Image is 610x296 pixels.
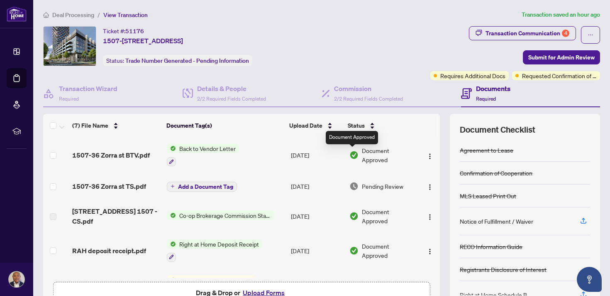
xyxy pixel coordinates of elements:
[348,121,365,130] span: Status
[103,11,148,19] span: View Transaction
[59,96,79,102] span: Required
[72,150,150,160] span: 1507-36 Zorra st BTV.pdf
[362,277,407,295] span: Document Needs Work
[427,214,433,220] img: Logo
[167,211,176,220] img: Status Icon
[326,131,378,144] div: Document Approved
[362,207,416,225] span: Document Approved
[167,239,176,249] img: Status Icon
[7,6,27,22] img: logo
[69,114,163,137] th: (7) File Name
[72,181,146,191] span: 1507-36 Zorra st TS.pdf
[103,55,252,66] div: Status:
[103,26,144,36] div: Ticket #:
[522,10,600,20] article: Transaction saved an hour ago
[427,153,433,160] img: Logo
[349,182,359,191] img: Document Status
[423,148,437,162] button: Logo
[460,124,535,136] span: Document Checklist
[171,184,175,188] span: plus
[469,26,576,40] button: Transaction Communication4
[288,173,346,200] td: [DATE]
[423,244,437,257] button: Logo
[460,191,516,200] div: MLS Leased Print Out
[167,182,237,192] button: Add a Document Tag
[176,144,239,153] span: Back to Vendor Letter
[423,180,437,193] button: Logo
[288,137,346,173] td: [DATE]
[72,121,108,130] span: (7) File Name
[176,275,255,284] span: Confirmation of Cooperation
[588,32,593,38] span: ellipsis
[427,248,433,255] img: Logo
[334,84,403,94] h4: Commission
[460,265,547,274] div: Registrants Disclosure of Interest
[44,27,96,66] img: IMG-W12355075_1.jpg
[344,114,417,137] th: Status
[197,84,266,94] h4: Details & People
[286,114,344,137] th: Upload Date
[349,246,359,255] img: Document Status
[460,168,532,178] div: Confirmation of Cooperation
[476,96,496,102] span: Required
[167,144,176,153] img: Status Icon
[349,150,359,160] img: Document Status
[52,11,94,19] span: Deal Processing
[98,10,100,20] li: /
[178,184,233,190] span: Add a Document Tag
[9,271,24,287] img: Profile Icon
[125,57,249,64] span: Trade Number Generated - Pending Information
[72,246,146,256] span: RAH deposit receipt.pdf
[486,27,569,40] div: Transaction Communication
[167,211,274,220] button: Status IconCo-op Brokerage Commission Statement
[125,27,144,35] span: 51176
[562,30,569,37] div: 4
[176,211,274,220] span: Co-op Brokerage Commission Statement
[288,200,346,233] td: [DATE]
[362,146,416,164] span: Document Approved
[167,239,262,262] button: Status IconRight at Home Deposit Receipt
[577,267,602,292] button: Open asap
[362,182,403,191] span: Pending Review
[528,51,595,64] span: Submit for Admin Review
[167,275,176,284] img: Status Icon
[167,144,239,166] button: Status IconBack to Vendor Letter
[176,239,262,249] span: Right at Home Deposit Receipt
[103,36,183,46] span: 1507-[STREET_ADDRESS]
[349,212,359,221] img: Document Status
[460,146,513,155] div: Agreement to Lease
[423,210,437,223] button: Logo
[59,84,117,94] h4: Transaction Wizard
[362,242,416,260] span: Document Approved
[197,96,266,102] span: 2/2 Required Fields Completed
[43,12,49,18] span: home
[334,96,403,102] span: 2/2 Required Fields Completed
[523,50,600,64] button: Submit for Admin Review
[72,206,160,226] span: [STREET_ADDRESS] 1507 - CS.pdf
[522,71,597,80] span: Requested Confirmation of Closing
[460,242,522,251] div: RECO Information Guide
[289,121,322,130] span: Upload Date
[460,217,533,226] div: Notice of Fulfillment / Waiver
[440,71,505,80] span: Requires Additional Docs
[427,184,433,190] img: Logo
[163,114,286,137] th: Document Tag(s)
[288,233,346,269] td: [DATE]
[476,84,510,94] h4: Documents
